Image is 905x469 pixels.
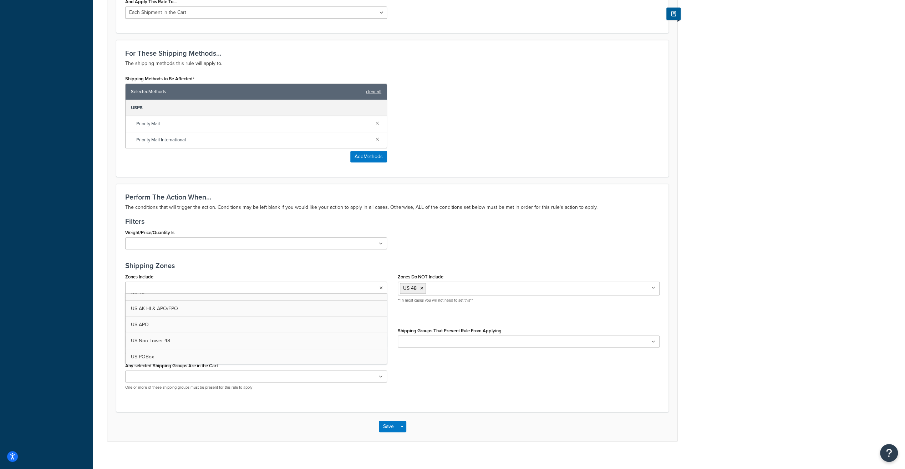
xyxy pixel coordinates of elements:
[126,100,387,116] div: USPS
[398,274,443,279] label: Zones Do NOT Include
[125,363,218,368] label: Any selected Shipping Groups Are in the Cart
[125,385,387,390] p: One or more of these shipping groups must be present for this rule to apply
[350,151,387,162] button: AddMethods
[366,87,381,97] a: clear all
[126,349,387,365] a: US POBox
[379,421,398,432] button: Save
[125,274,153,279] label: Zones Include
[136,135,370,145] span: Priority Mail International
[126,317,387,333] a: US APO
[125,230,174,235] label: Weight/Price/Quantity Is
[125,193,660,201] h3: Perform The Action When...
[125,76,194,82] label: Shipping Methods to Be Affected
[136,119,370,129] span: Priority Mail
[666,7,681,20] button: Show Help Docs
[125,59,660,68] p: The shipping methods this rule will apply to.
[126,301,387,317] a: US AK HI & APO/FPO
[125,217,660,225] h3: Filters
[131,337,170,344] span: US Non-Lower 48
[398,328,502,333] label: Shipping Groups That Prevent Rule From Applying
[403,284,417,292] span: US 48
[131,353,154,360] span: US POBox
[125,203,660,212] p: The conditions that will trigger the action. Conditions may be left blank if you would like your ...
[131,87,362,97] span: Selected Methods
[131,321,149,328] span: US APO
[131,289,144,296] span: US 48
[880,444,898,462] button: Open Resource Center
[126,333,387,349] a: US Non-Lower 48
[398,298,660,303] p: **In most cases you will not need to set this**
[125,316,660,323] h3: Shipping Groups
[131,305,178,312] span: US AK HI & APO/FPO
[125,49,660,57] h3: For These Shipping Methods...
[125,262,660,269] h3: Shipping Zones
